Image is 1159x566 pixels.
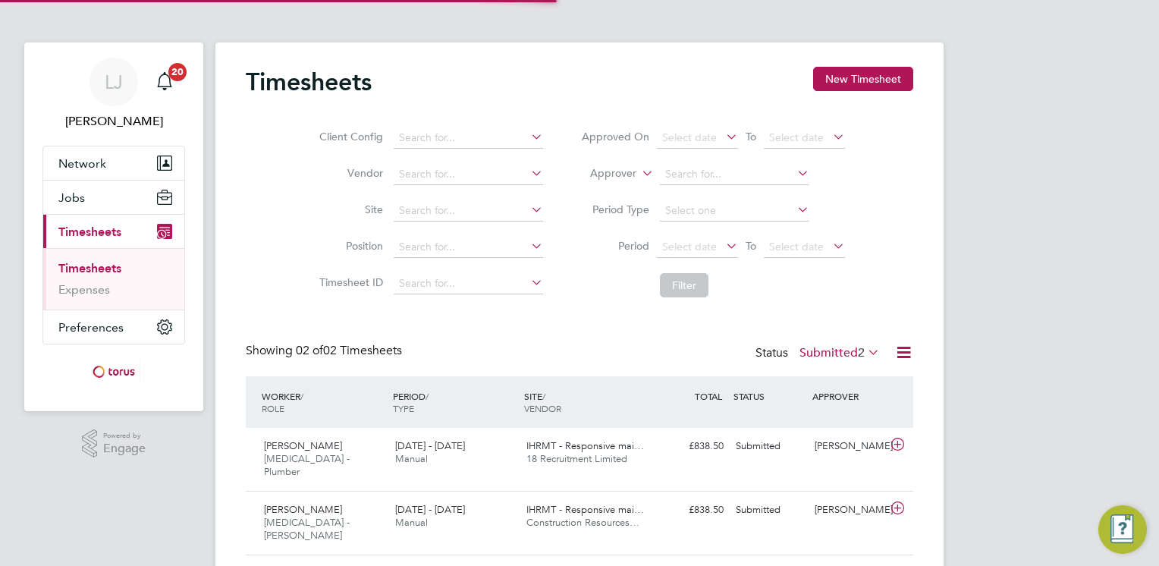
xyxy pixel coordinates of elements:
[43,215,184,248] button: Timesheets
[24,42,203,411] nav: Main navigation
[651,498,730,523] div: £838.50
[87,360,140,384] img: torus-logo-retina.png
[315,130,383,143] label: Client Config
[103,429,146,442] span: Powered by
[394,200,543,222] input: Search for...
[149,58,180,106] a: 20
[43,310,184,344] button: Preferences
[264,503,342,516] span: [PERSON_NAME]
[393,402,414,414] span: TYPE
[526,439,644,452] span: IHRMT - Responsive mai…
[568,166,636,181] label: Approver
[651,434,730,459] div: £838.50
[662,130,717,144] span: Select date
[395,503,465,516] span: [DATE] - [DATE]
[58,225,121,239] span: Timesheets
[43,146,184,180] button: Network
[43,181,184,214] button: Jobs
[58,282,110,297] a: Expenses
[42,112,185,130] span: Lee Johnson
[315,203,383,216] label: Site
[264,439,342,452] span: [PERSON_NAME]
[58,320,124,335] span: Preferences
[296,343,402,358] span: 02 Timesheets
[809,434,887,459] div: [PERSON_NAME]
[809,382,887,410] div: APPROVER
[581,130,649,143] label: Approved On
[542,390,545,402] span: /
[524,402,561,414] span: VENDOR
[426,390,429,402] span: /
[769,240,824,253] span: Select date
[58,190,85,205] span: Jobs
[526,452,627,465] span: 18 Recruitment Limited
[809,498,887,523] div: [PERSON_NAME]
[526,516,639,529] span: Construction Resources…
[246,67,372,97] h2: Timesheets
[799,345,880,360] label: Submitted
[660,164,809,185] input: Search for...
[315,239,383,253] label: Position
[813,67,913,91] button: New Timesheet
[741,236,761,256] span: To
[168,63,187,81] span: 20
[858,345,865,360] span: 2
[394,273,543,294] input: Search for...
[315,166,383,180] label: Vendor
[662,240,717,253] span: Select date
[395,452,428,465] span: Manual
[520,382,652,422] div: SITE
[296,343,323,358] span: 02 of
[769,130,824,144] span: Select date
[394,127,543,149] input: Search for...
[730,382,809,410] div: STATUS
[581,239,649,253] label: Period
[315,275,383,289] label: Timesheet ID
[389,382,520,422] div: PERIOD
[755,343,883,364] div: Status
[526,503,644,516] span: IHRMT - Responsive mai…
[58,261,121,275] a: Timesheets
[741,127,761,146] span: To
[82,429,146,458] a: Powered byEngage
[395,439,465,452] span: [DATE] - [DATE]
[730,434,809,459] div: Submitted
[103,442,146,455] span: Engage
[695,390,722,402] span: TOTAL
[394,164,543,185] input: Search for...
[300,390,303,402] span: /
[43,248,184,310] div: Timesheets
[660,273,708,297] button: Filter
[42,360,185,384] a: Go to home page
[581,203,649,216] label: Period Type
[264,516,350,542] span: [MEDICAL_DATA] - [PERSON_NAME]
[660,200,809,222] input: Select one
[730,498,809,523] div: Submitted
[58,156,106,171] span: Network
[1098,505,1147,554] button: Engage Resource Center
[42,58,185,130] a: LJ[PERSON_NAME]
[262,402,284,414] span: ROLE
[394,237,543,258] input: Search for...
[246,343,405,359] div: Showing
[395,516,428,529] span: Manual
[258,382,389,422] div: WORKER
[105,72,123,92] span: LJ
[264,452,350,478] span: [MEDICAL_DATA] - Plumber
